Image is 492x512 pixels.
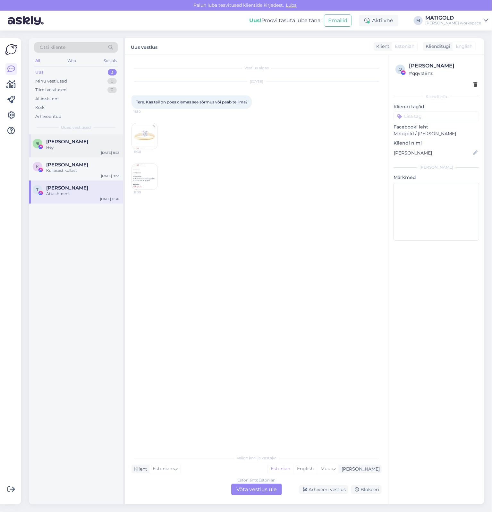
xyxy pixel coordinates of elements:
[101,173,119,178] div: [DATE] 9:33
[394,149,472,156] input: Lisa nimi
[395,43,414,50] span: Estonian
[66,57,78,65] div: Web
[249,17,261,23] b: Uus!
[136,100,248,104] span: Tere. Kas teil on poes olemas see sõrmus või peab tellima?
[359,15,398,26] div: Aktiivne
[293,464,317,474] div: English
[132,123,157,149] img: Attachment
[394,124,479,130] p: Facebooki leht
[414,16,423,25] div: M
[107,78,117,84] div: 0
[399,67,402,72] span: q
[35,78,67,84] div: Minu vestlused
[134,149,158,154] span: 11:30
[35,96,59,102] div: AI Assistent
[34,57,41,65] div: All
[339,466,380,472] div: [PERSON_NAME]
[394,103,479,110] p: Kliendi tag'id
[131,42,157,51] label: Uus vestlus
[35,87,67,93] div: Tiimi vestlused
[284,2,299,8] span: Luba
[394,130,479,137] p: Matigold / [PERSON_NAME]
[299,485,348,494] div: Arhiveeri vestlus
[153,465,172,472] span: Estonian
[101,150,119,155] div: [DATE] 8:23
[133,109,157,114] span: 11:30
[46,145,119,150] div: Hey
[46,191,119,197] div: Attachment
[238,477,276,483] div: Estonian to Estonian
[36,164,39,169] span: K
[249,17,321,24] div: Proovi tasuta juba täna:
[100,197,119,201] div: [DATE] 11:30
[131,79,382,84] div: [DATE]
[456,43,472,50] span: English
[36,141,39,146] span: स
[46,162,88,168] span: Kersti Aunbaum
[35,113,62,120] div: Arhiveeritud
[267,464,293,474] div: Estonian
[131,455,382,461] div: Valige keel ja vastake
[107,87,117,93] div: 0
[102,57,118,65] div: Socials
[37,187,39,192] span: T
[46,185,88,191] span: Tauri Meremaa
[61,125,91,130] span: Uued vestlused
[134,190,158,195] span: 11:30
[409,70,477,77] div: # qqvra8nz
[131,466,147,472] div: Klient
[40,44,65,51] span: Otsi kliente
[46,168,119,173] div: Kollasest kullast
[320,466,330,472] span: Muu
[409,62,477,70] div: [PERSON_NAME]
[132,164,157,190] img: Attachment
[5,43,17,56] img: Askly Logo
[324,14,352,27] button: Emailid
[394,94,479,100] div: Kliendi info
[394,140,479,146] p: Kliendi nimi
[423,43,450,50] div: Klienditugi
[46,139,88,145] span: सिद्धार्थ गुप्ता
[35,69,44,75] div: Uus
[425,15,488,26] a: MATIGOLD[PERSON_NAME] workspace
[425,21,481,26] div: [PERSON_NAME] workspace
[374,43,389,50] div: Klient
[394,111,479,121] input: Lisa tag
[394,164,479,170] div: [PERSON_NAME]
[35,104,45,111] div: Kõik
[351,485,382,494] div: Blokeeri
[108,69,117,75] div: 3
[394,174,479,181] p: Märkmed
[131,65,382,71] div: Vestlus algas
[425,15,481,21] div: MATIGOLD
[231,484,282,495] div: Võta vestlus üle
